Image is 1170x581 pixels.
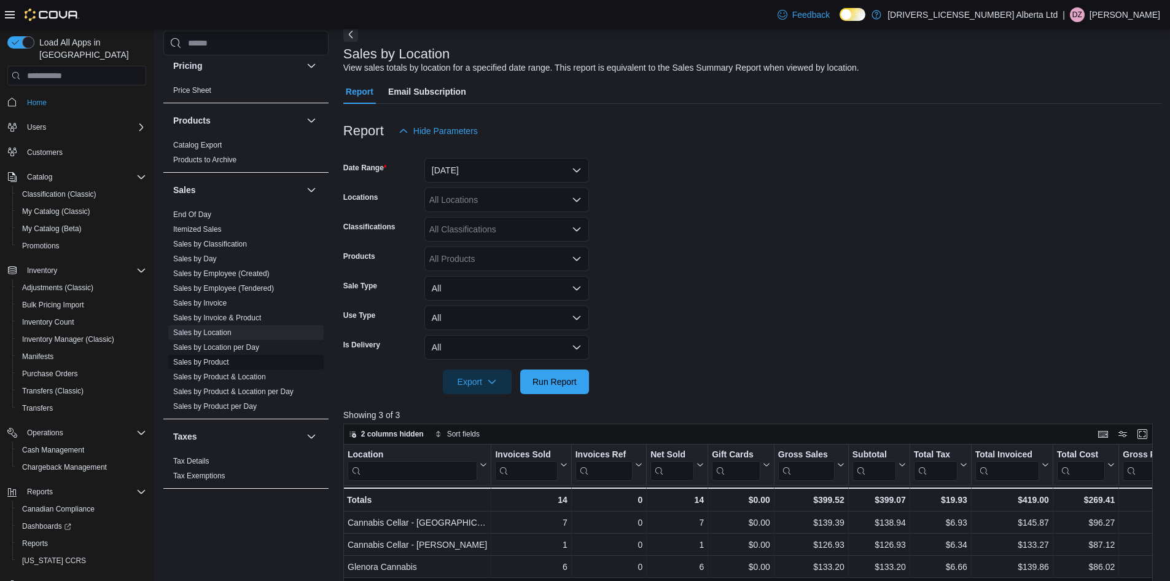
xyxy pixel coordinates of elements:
[1115,427,1130,441] button: Display options
[12,552,151,569] button: [US_STATE] CCRS
[17,460,146,475] span: Chargeback Management
[1057,515,1115,530] div: $96.27
[173,155,236,165] span: Products to Archive
[17,536,146,551] span: Reports
[12,348,151,365] button: Manifests
[17,519,146,534] span: Dashboards
[346,79,373,104] span: Report
[712,559,770,574] div: $0.00
[712,449,760,481] div: Gift Card Sales
[12,459,151,476] button: Chargeback Management
[914,559,967,574] div: $6.66
[17,384,146,398] span: Transfers (Classic)
[173,114,302,127] button: Products
[173,140,222,150] span: Catalog Export
[173,283,274,293] span: Sales by Employee (Tendered)
[343,27,358,42] button: Next
[17,443,146,457] span: Cash Management
[388,79,466,104] span: Email Subscription
[173,402,257,411] a: Sales by Product per Day
[22,263,62,278] button: Inventory
[852,559,906,574] div: $133.20
[27,172,52,182] span: Catalog
[173,358,229,366] a: Sales by Product
[778,537,844,552] div: $126.93
[17,366,146,381] span: Purchase Orders
[450,370,504,394] span: Export
[650,492,704,507] div: 14
[343,163,387,173] label: Date Range
[173,472,225,480] a: Tax Exemptions
[495,449,557,481] div: Invoices Sold
[773,2,835,27] a: Feedback
[173,225,222,234] a: Itemized Sales
[914,449,957,461] div: Total Tax
[2,483,151,500] button: Reports
[424,335,589,360] button: All
[394,119,483,143] button: Hide Parameters
[173,240,247,248] a: Sales by Classification
[348,449,477,481] div: Location
[343,310,375,320] label: Use Type
[712,515,770,530] div: $0.00
[975,559,1049,574] div: $139.86
[575,449,642,481] button: Invoices Ref
[1057,559,1115,574] div: $86.02
[173,85,211,95] span: Price Sheet
[12,296,151,314] button: Bulk Pricing Import
[163,207,329,419] div: Sales
[27,148,63,157] span: Customers
[173,342,259,352] span: Sales by Location per Day
[22,386,84,396] span: Transfers (Classic)
[304,113,319,128] button: Products
[173,328,232,337] a: Sales by Location
[17,536,53,551] a: Reports
[22,94,146,109] span: Home
[17,280,146,295] span: Adjustments (Classic)
[173,328,232,338] span: Sales by Location
[22,120,146,135] span: Users
[22,484,58,499] button: Reports
[173,457,209,465] a: Tax Details
[575,537,642,552] div: 0
[495,449,557,461] div: Invoices Sold
[22,207,90,216] span: My Catalog (Classic)
[852,449,896,481] div: Subtotal
[343,281,377,291] label: Sale Type
[173,210,211,219] a: End Of Day
[887,7,1058,22] p: [DRIVERS_LICENSE_NUMBER] Alberta Ltd
[575,492,642,507] div: 0
[173,387,294,397] span: Sales by Product & Location per Day
[852,449,906,481] button: Subtotal
[22,317,74,327] span: Inventory Count
[12,382,151,400] button: Transfers (Classic)
[520,370,589,394] button: Run Report
[17,443,89,457] a: Cash Management
[1057,492,1115,507] div: $269.41
[12,237,151,255] button: Promotions
[163,83,329,103] div: Pricing
[17,349,146,364] span: Manifests
[173,357,229,367] span: Sales by Product
[424,276,589,301] button: All
[914,449,957,481] div: Total Tax
[1057,449,1115,481] button: Total Cost
[348,449,487,481] button: Location
[914,537,967,552] div: $6.34
[348,559,487,574] div: Glenora Cannabis
[17,349,58,364] a: Manifests
[17,204,95,219] a: My Catalog (Classic)
[2,168,151,186] button: Catalog
[914,492,967,507] div: $19.93
[840,8,865,21] input: Dark Mode
[852,515,906,530] div: $138.94
[17,280,98,295] a: Adjustments (Classic)
[173,299,227,307] a: Sales by Invoice
[2,143,151,161] button: Customers
[1057,537,1115,552] div: $87.12
[447,429,480,439] span: Sort fields
[27,266,57,275] span: Inventory
[1096,427,1110,441] button: Keyboard shortcuts
[22,283,93,293] span: Adjustments (Classic)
